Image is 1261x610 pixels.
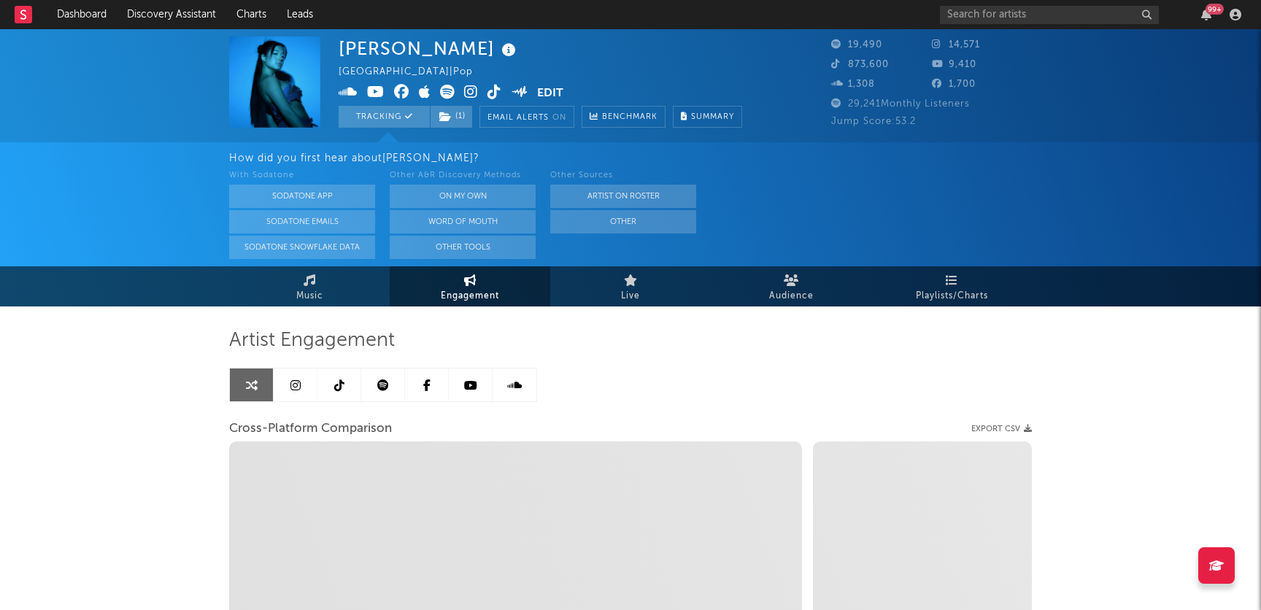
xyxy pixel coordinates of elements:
span: 1,700 [932,80,976,89]
span: Summary [691,113,734,121]
span: 873,600 [831,60,889,69]
button: Email AlertsOn [479,106,574,128]
button: Other Tools [390,236,536,259]
a: Music [229,266,390,306]
div: 99 + [1206,4,1224,15]
em: On [552,114,566,122]
div: How did you first hear about [PERSON_NAME] ? [229,150,1261,167]
span: Live [621,287,640,305]
span: Engagement [441,287,499,305]
button: 99+ [1201,9,1211,20]
div: [PERSON_NAME] [339,36,520,61]
div: [GEOGRAPHIC_DATA] | Pop [339,63,490,81]
span: 19,490 [831,40,882,50]
div: With Sodatone [229,167,375,185]
input: Search for artists [940,6,1159,24]
button: On My Own [390,185,536,208]
span: Cross-Platform Comparison [229,420,392,438]
span: Jump Score: 53.2 [831,117,916,126]
button: Summary [673,106,742,128]
span: Music [296,287,323,305]
button: Artist on Roster [550,185,696,208]
span: 1,308 [831,80,875,89]
button: (1) [431,106,472,128]
div: Other A&R Discovery Methods [390,167,536,185]
span: 14,571 [932,40,980,50]
button: Sodatone App [229,185,375,208]
span: Benchmark [602,109,658,126]
button: Other [550,210,696,233]
a: Engagement [390,266,550,306]
span: 29,241 Monthly Listeners [831,99,970,109]
span: Audience [769,287,814,305]
span: Playlists/Charts [916,287,988,305]
button: Sodatone Emails [229,210,375,233]
a: Benchmark [582,106,666,128]
span: Artist Engagement [229,332,395,350]
button: Edit [537,85,563,103]
button: Tracking [339,106,430,128]
a: Audience [711,266,871,306]
button: Sodatone Snowflake Data [229,236,375,259]
button: Export CSV [971,425,1032,433]
span: ( 1 ) [430,106,473,128]
div: Other Sources [550,167,696,185]
button: Word Of Mouth [390,210,536,233]
a: Playlists/Charts [871,266,1032,306]
a: Live [550,266,711,306]
span: 9,410 [932,60,976,69]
